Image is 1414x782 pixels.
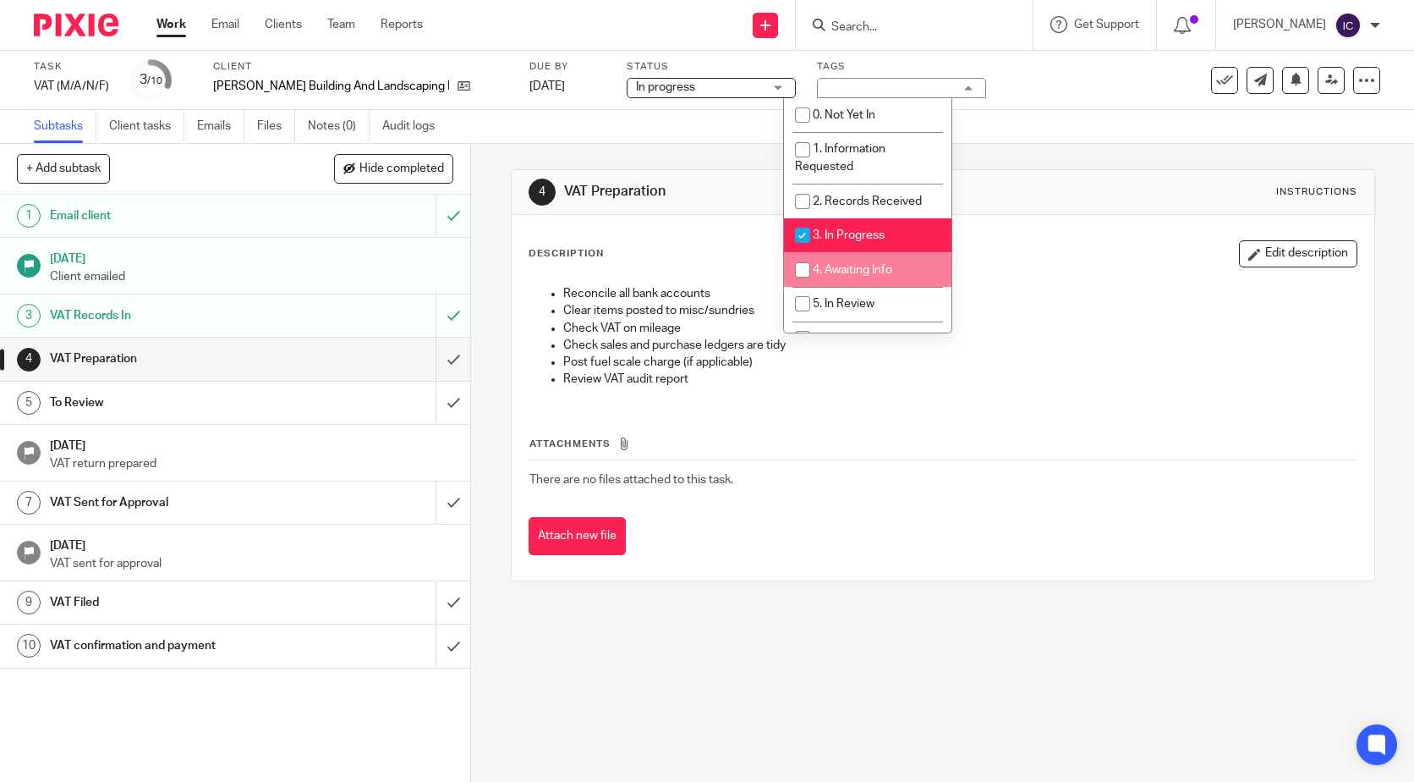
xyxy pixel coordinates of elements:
small: /10 [147,76,162,85]
a: Client tasks [109,110,184,143]
span: [DATE] [529,80,565,92]
h1: To Review [50,390,296,416]
span: Get Support [1074,19,1139,30]
a: Audit logs [382,110,447,143]
label: Client [213,60,508,74]
a: Emails [197,110,244,143]
div: Instructions [1276,185,1357,199]
div: 4 [529,179,556,206]
p: Description [529,247,604,261]
a: Reports [381,16,423,33]
h1: [DATE] [50,246,454,267]
h1: [DATE] [50,533,454,554]
p: Check sales and purchase ledgers are tidy [563,337,1356,354]
h1: [DATE] [50,433,454,454]
img: svg%3E [1335,12,1362,39]
p: Post fuel scale charge (if applicable) [563,354,1356,371]
h1: Email client [50,203,296,229]
img: Pixie [34,14,118,36]
span: 4. Awaiting Info [813,264,892,276]
label: Due by [529,60,606,74]
span: 5. In Review [813,298,874,310]
button: Attach new file [529,517,626,555]
label: Status [627,60,796,74]
div: 3 [17,304,41,328]
a: Files [257,110,295,143]
div: 3 [140,70,162,90]
button: Hide completed [334,154,453,183]
label: Task [34,60,109,74]
div: 9 [17,591,41,614]
span: There are no files attached to this task. [529,474,733,486]
a: Email [211,16,239,33]
p: [PERSON_NAME] [1233,16,1326,33]
p: Clear items posted to misc/sundries [563,302,1356,319]
button: + Add subtask [17,154,110,183]
p: Client emailed [50,268,454,285]
a: Clients [265,16,302,33]
p: Reconcile all bank accounts [563,285,1356,302]
button: Edit description [1239,240,1357,267]
h1: VAT confirmation and payment [50,633,296,658]
p: [PERSON_NAME] Building And Landscaping Limited [213,78,449,95]
a: Notes (0) [308,110,370,143]
h1: VAT Sent for Approval [50,490,296,515]
span: In progress [636,81,695,93]
span: Attachments [529,439,611,449]
div: VAT (M/A/N/F) [34,78,109,95]
h1: VAT Filed [50,590,296,615]
div: 1 [17,204,41,228]
span: 0. Not Yet In [813,109,875,121]
div: 5 [17,391,41,415]
span: Hide completed [359,162,444,176]
p: VAT return prepared [50,455,454,472]
p: Check VAT on mileage [563,320,1356,337]
div: 7 [17,491,41,515]
h1: VAT Preparation [564,183,978,201]
p: VAT sent for approval [50,555,454,572]
h1: VAT Records In [50,303,296,328]
div: 10 [17,634,41,658]
span: 1. Information Requested [795,143,885,173]
div: 4 [17,348,41,372]
h1: VAT Preparation [50,346,296,372]
p: Review VAT audit report [563,371,1356,388]
a: Team [327,16,355,33]
a: Work [156,16,186,33]
span: 2. Records Received [813,195,922,207]
label: Tags [817,60,986,74]
span: 3. In Progress [813,229,885,241]
a: Subtasks [34,110,96,143]
input: Search [830,20,982,36]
